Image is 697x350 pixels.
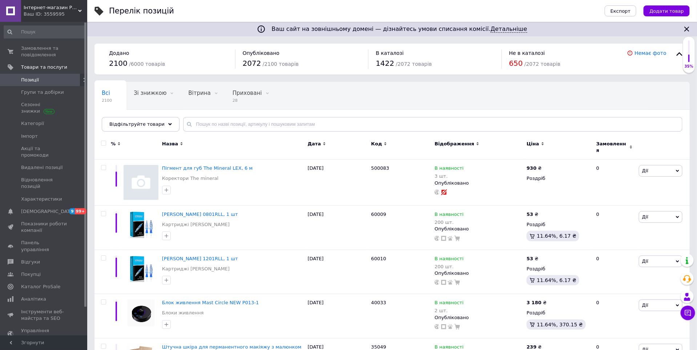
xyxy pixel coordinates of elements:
[263,61,299,67] span: / 2100 товарів
[21,196,62,202] span: Характеристики
[271,25,527,33] span: Ваш сайт на зовнішньому домені — дізнайтесь умови списання комісії.
[596,141,628,154] span: Замовлення
[527,300,541,305] b: 3 180
[162,266,230,272] a: Картриджі [PERSON_NAME]
[592,206,637,250] div: 0
[642,168,648,173] span: Дії
[109,59,128,68] span: 2100
[537,233,576,239] span: 11.64%, 6.17 ₴
[509,59,523,68] span: 650
[21,271,41,278] span: Покупці
[4,25,85,39] input: Пошук
[435,308,464,313] div: 2 шт.
[682,25,691,33] svg: Закрити
[435,256,464,263] span: В наявності
[162,212,238,217] a: [PERSON_NAME] 0801RLL, 1 шт
[396,61,432,67] span: / 2072 товарів
[124,256,158,282] img: Картриджі Emalla Eliot 1201RLL, 1 шт
[642,214,648,220] span: Дії
[21,164,63,171] span: Видалені позиції
[21,64,67,71] span: Товари та послуги
[21,89,64,96] span: Групи та добірки
[634,50,666,56] a: Немає фото
[435,314,523,321] div: Опубліковано
[21,283,60,290] span: Каталог ProSale
[162,310,204,316] a: Блоки живлення
[611,8,631,14] span: Експорт
[21,120,44,127] span: Категорії
[527,141,539,147] span: Ціна
[102,117,140,124] span: Опубліковані
[371,300,386,305] span: 40033
[371,141,382,147] span: Код
[306,250,370,294] div: [DATE]
[491,25,527,33] a: Детальніше
[21,45,67,58] span: Замовлення та повідомлення
[527,266,590,272] div: Роздріб
[681,306,695,320] button: Чат з покупцем
[527,221,590,228] div: Роздріб
[642,302,648,308] span: Дії
[24,11,87,17] div: Ваш ID: 3559595
[69,208,75,214] span: 9
[435,270,523,277] div: Опубліковано
[188,90,210,96] span: Вітрина
[102,98,112,103] span: 2100
[537,322,583,327] span: 11.64%, 370.15 ₴
[162,300,259,305] span: Блок живлення Mast Circle NEW P013-1
[527,299,547,306] div: ₴
[21,259,40,265] span: Відгуки
[371,165,389,171] span: 500083
[162,256,238,261] a: [PERSON_NAME] 1201RLL, 1 шт
[21,296,46,302] span: Аналітика
[162,175,218,182] a: Коректори The mineral
[527,310,590,316] div: Роздріб
[134,90,166,96] span: Зі знижкою
[233,90,262,96] span: Приховані
[435,165,464,173] span: В наявності
[109,121,165,127] span: Відфільтруйте товари
[592,294,637,338] div: 0
[124,299,158,326] img: Блок живлення Mast Circle NEW P013-1
[21,240,67,253] span: Панель управління
[162,165,253,171] a: Пігмент для губ The Mineral LEX, 6 м
[649,8,684,14] span: Додати товар
[371,344,386,350] span: 35049
[102,90,110,96] span: Всі
[527,211,538,218] div: ₴
[605,5,637,16] button: Експорт
[537,277,576,283] span: 11.64%, 6.17 ₴
[183,117,682,132] input: Пошук по назві позиції, артикулу і пошуковим запитам
[243,59,261,68] span: 2072
[308,141,321,147] span: Дата
[527,212,533,217] b: 53
[306,160,370,206] div: [DATE]
[21,77,39,83] span: Позиції
[527,165,541,172] div: ₴
[243,50,280,56] span: Опубліковано
[527,175,590,182] div: Роздріб
[435,180,523,186] div: Опубліковано
[21,327,67,341] span: Управління сайтом
[21,177,67,190] span: Відновлення позицій
[75,208,87,214] span: 99+
[306,206,370,250] div: [DATE]
[435,300,464,307] span: В наявності
[592,160,637,206] div: 0
[524,61,560,67] span: / 2072 товарів
[124,165,158,200] img: Пігмент для губ The Mineral LEX, 6 м
[24,4,78,11] span: Інтернет-магазин PM Daddy
[376,59,394,68] span: 1422
[109,50,129,56] span: Додано
[642,258,648,264] span: Дії
[435,220,464,225] div: 200 шт.
[162,221,230,228] a: Картриджі [PERSON_NAME]
[435,212,464,219] span: В наявності
[592,250,637,294] div: 0
[21,221,67,234] span: Показники роботи компанії
[435,141,474,147] span: Відображення
[527,344,536,350] b: 239
[435,226,523,232] div: Опубліковано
